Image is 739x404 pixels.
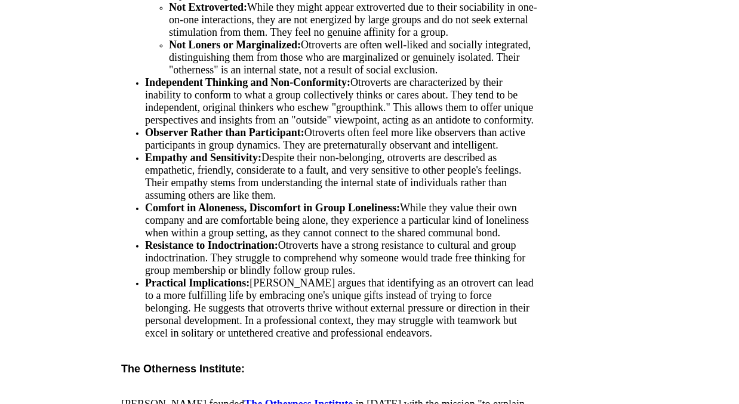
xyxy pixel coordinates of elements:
[145,277,534,339] span: [PERSON_NAME] argues that identifying as an otrovert can lead to a more fulfilling life by embrac...
[169,39,301,51] span: Not Loners or Marginalized:
[145,127,525,151] span: Otroverts often feel more like observers than active participants in group dynamics. They are pre...
[145,202,400,214] span: Comfort in Aloneness, Discomfort in Group Loneliness:
[169,1,537,38] span: While they might appear extroverted due to their sociability in one-on-one interactions, they are...
[145,76,534,126] span: Otroverts are characterized by their inability to conform to what a group collectively thinks or ...
[121,363,245,375] span: The Otherness Institute:
[145,152,522,201] span: Despite their non-belonging, otroverts are described as empathetic, friendly, considerate to a fa...
[145,277,250,289] span: Practical Implications:
[145,202,529,239] span: While they value their own company and are comfortable being alone, they experience a particular ...
[145,76,350,88] span: Independent Thinking and Non-Conformity:
[145,239,526,276] span: Otroverts have a strong resistance to cultural and group indoctrination. They struggle to compreh...
[145,127,304,138] span: Observer Rather than Participant:
[145,152,261,164] span: Empathy and Sensitivity:
[145,239,278,251] span: Resistance to Indoctrination:
[169,1,247,13] span: Not Extroverted:
[169,39,531,76] span: Otroverts are often well-liked and socially integrated, distinguishing them from those who are ma...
